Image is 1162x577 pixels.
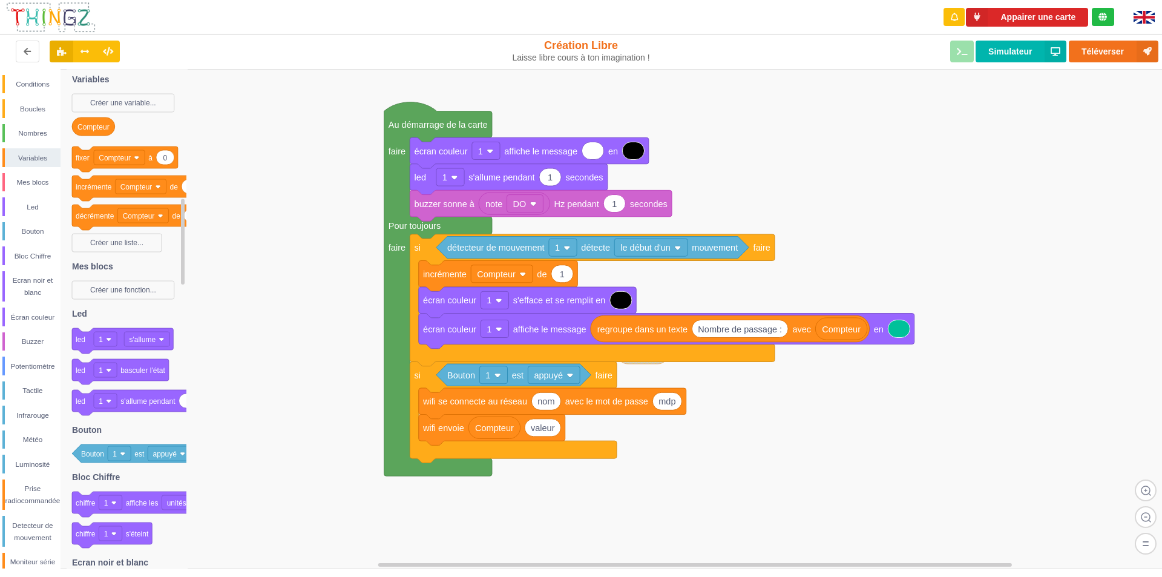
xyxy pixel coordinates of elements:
div: Conditions [5,78,61,90]
text: fixer [76,154,90,162]
div: Tu es connecté au serveur de création de Thingz [1092,8,1114,26]
div: Mes blocs [5,176,61,188]
text: incrémente [76,183,112,191]
text: mouvement [692,243,738,252]
text: décrémente [76,212,114,220]
text: secondes [565,173,603,182]
div: Led [5,201,61,213]
text: chiffre [76,499,96,507]
text: Compteur [77,123,110,131]
text: led [415,173,426,182]
text: le début d'un [620,243,671,252]
text: Mes blocs [72,262,113,271]
text: valeur [531,423,555,433]
text: de [170,183,179,191]
text: est [134,450,145,458]
text: secondes [630,199,668,209]
div: Tactile [5,384,61,397]
text: si [415,371,421,380]
text: led [76,335,85,344]
text: Bloc Chiffre [72,472,120,482]
text: 1 [548,173,553,182]
text: 1 [104,499,108,507]
text: Nombre de passage : [698,325,782,334]
text: 1 [612,199,617,209]
div: Nombres [5,127,61,139]
text: 1 [104,530,108,538]
text: chiffre [76,530,96,538]
text: regroupe dans un texte [597,325,688,334]
text: note [485,199,502,209]
text: Hz pendant [554,199,599,209]
text: basculer l'état [120,366,165,375]
div: Potentiomètre [5,360,61,372]
text: faire [389,146,405,156]
div: Écran couleur [5,311,61,323]
div: Laisse libre cours à ton imagination ! [480,53,683,63]
text: 1 [485,371,490,380]
div: Bouton [5,225,61,237]
text: mdp [658,397,675,406]
button: Simulateur [976,41,1066,62]
text: est [512,371,524,380]
text: Ecran noir et blanc [72,558,148,567]
button: Appairer une carte [966,8,1088,27]
text: affiche le message [513,325,586,334]
text: Créer une liste... [90,239,143,247]
div: Boucles [5,103,61,115]
text: appuyé [534,371,563,380]
text: 1 [478,146,483,156]
text: avec le mot de passe [565,397,648,406]
text: Bouton [81,450,104,458]
text: Compteur [477,269,516,279]
div: Bloc Chiffre [5,250,61,262]
text: wifi envoie [422,423,464,433]
text: à [148,154,153,162]
div: Luminosité [5,458,61,470]
div: Buzzer [5,335,61,348]
text: buzzer sonne à [415,199,475,209]
text: écran couleur [423,295,476,305]
text: Compteur [123,212,155,220]
text: s'éteint [126,530,149,538]
text: 1 [487,295,491,305]
text: 1 [99,366,103,375]
text: s'efface et se remplit en [513,295,606,305]
text: détecte [581,243,610,252]
text: DO [513,199,527,209]
text: s'allume [129,335,156,344]
text: Bouton [72,425,102,435]
text: s'allume pendant [120,397,176,406]
text: led [76,397,85,406]
img: gb.png [1134,11,1155,24]
text: 0 [163,154,168,162]
div: Detecteur de mouvement [5,519,61,544]
text: s'allume pendant [468,173,534,182]
text: Bouton [447,371,475,380]
text: écran couleur [415,146,468,156]
text: Créer une variable... [90,99,156,107]
text: de [537,269,547,279]
text: faire [596,371,612,380]
text: nom [537,397,554,406]
div: Variables [5,152,61,164]
text: Pour toujours [389,221,441,231]
img: thingz_logo.png [5,1,96,33]
text: en [874,325,884,334]
text: Créer une fonction... [90,286,156,294]
text: 1 [487,325,491,334]
div: Prise radiocommandée [5,483,61,507]
text: Led [72,309,87,318]
text: Compteur [120,183,153,191]
text: Variables [72,74,110,84]
text: incrémente [423,269,467,279]
text: faire [389,243,405,252]
div: Moniteur série [5,556,61,568]
text: de [172,212,181,220]
div: Création Libre [480,39,683,63]
text: en [608,146,618,156]
text: Compteur [822,325,861,334]
text: 1 [442,173,447,182]
text: écran couleur [423,325,476,334]
text: appuyé [153,450,177,458]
